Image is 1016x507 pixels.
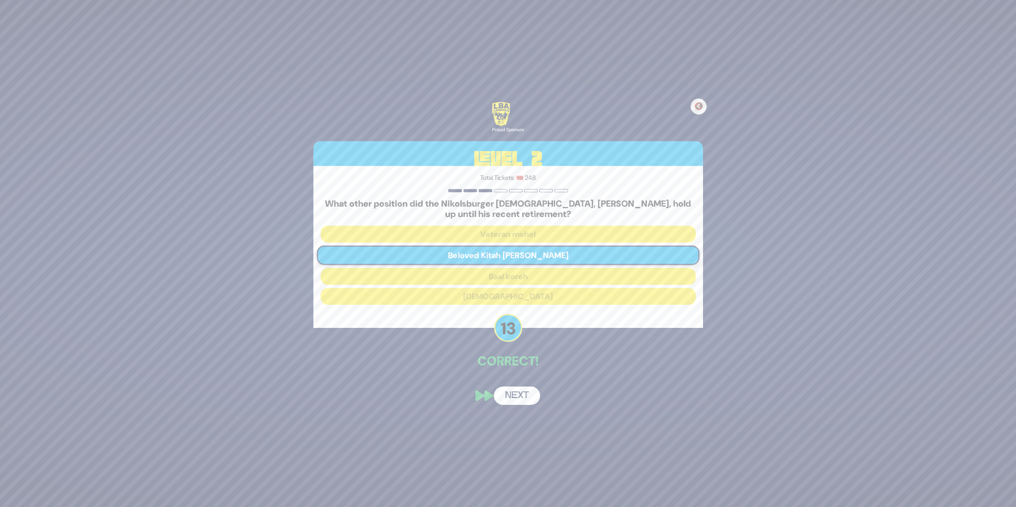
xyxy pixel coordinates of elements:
[321,173,696,183] p: Total Tickets: 🎟️ 248
[492,126,524,133] div: Proud Sponsor
[321,199,696,220] h5: What other position did the Nikolsburger [DEMOGRAPHIC_DATA], [PERSON_NAME], hold up until his rec...
[313,141,703,177] h3: Level 2
[317,246,699,265] button: Beloved Kitah [PERSON_NAME]
[321,288,696,305] button: [DEMOGRAPHIC_DATA]
[321,268,696,285] button: Baal koreh
[321,226,696,243] button: Veteran mohel
[313,351,703,371] p: Correct!
[494,387,540,405] button: Next
[494,314,522,342] p: 13
[492,102,510,126] img: LBA
[691,99,707,114] button: 🔇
